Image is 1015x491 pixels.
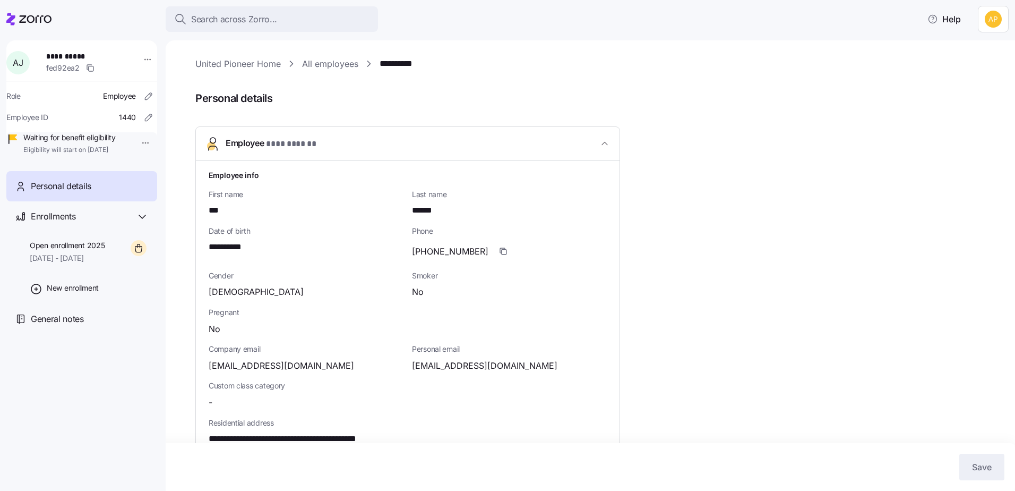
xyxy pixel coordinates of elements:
[412,189,607,200] span: Last name
[30,240,105,251] span: Open enrollment 2025
[13,58,23,67] span: A J
[31,180,91,193] span: Personal details
[412,245,488,258] span: [PHONE_NUMBER]
[985,11,1002,28] img: 0cde023fa4344edf39c6fb2771ee5dcf
[302,57,358,71] a: All employees
[31,312,84,326] span: General notes
[412,359,557,373] span: [EMAIL_ADDRESS][DOMAIN_NAME]
[209,226,403,236] span: Date of birth
[209,170,607,181] h1: Employee info
[30,253,105,264] span: [DATE] - [DATE]
[412,344,607,354] span: Personal email
[919,9,969,30] button: Help
[412,270,607,281] span: Smoker
[412,226,607,236] span: Phone
[46,63,80,73] span: fed92ea2
[209,418,607,428] span: Residential address
[412,285,424,299] span: No
[195,57,281,71] a: United Pioneer Home
[191,13,277,26] span: Search across Zorro...
[209,285,304,299] span: [DEMOGRAPHIC_DATA]
[23,146,115,155] span: Eligibility will start on [DATE]
[226,137,320,151] span: Employee
[6,112,48,123] span: Employee ID
[209,396,212,409] span: -
[31,210,75,223] span: Enrollments
[209,344,403,354] span: Company email
[195,90,1000,107] span: Personal details
[23,132,115,143] span: Waiting for benefit eligibility
[972,461,992,473] span: Save
[103,91,136,101] span: Employee
[927,13,961,26] span: Help
[209,359,354,373] span: [EMAIL_ADDRESS][DOMAIN_NAME]
[166,6,378,32] button: Search across Zorro...
[209,270,403,281] span: Gender
[209,380,403,391] span: Custom class category
[47,283,99,293] span: New enrollment
[209,323,220,336] span: No
[6,91,21,101] span: Role
[209,189,403,200] span: First name
[119,112,136,123] span: 1440
[959,454,1004,480] button: Save
[209,307,607,318] span: Pregnant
